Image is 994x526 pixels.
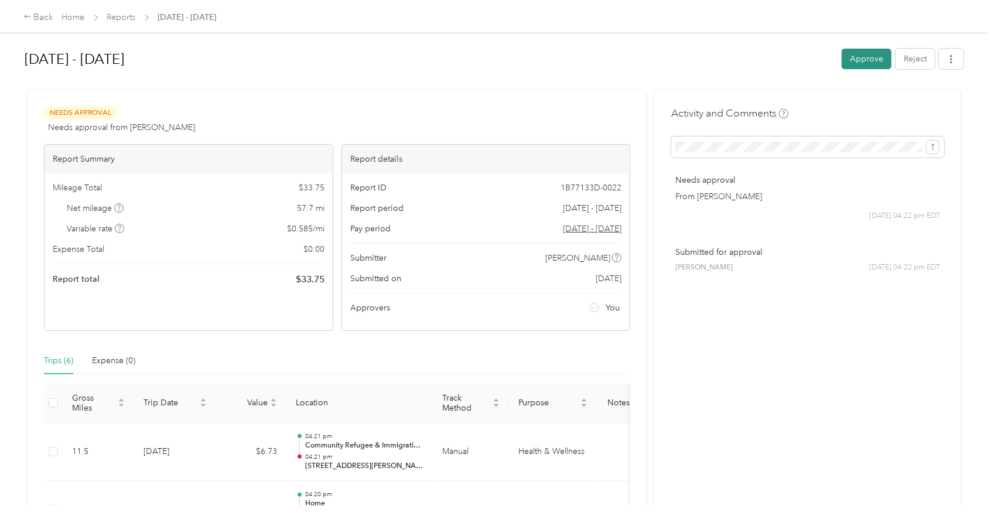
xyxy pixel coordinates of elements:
span: [DATE] 04:22 pm EDT [869,211,940,221]
p: From [PERSON_NAME] [675,190,940,203]
span: Track Method [442,393,490,413]
span: caret-up [493,397,500,404]
a: Reports [107,12,136,22]
td: Health & Wellness [509,423,597,481]
span: Mileage Total [53,182,102,194]
td: 11.5 [63,423,134,481]
th: Gross Miles [63,384,134,423]
span: $ 0.00 [303,243,324,255]
span: caret-up [580,397,587,404]
span: [DATE] 04:22 pm EDT [869,262,940,273]
iframe: Everlance-gr Chat Button Frame [928,460,994,526]
span: Submitted on [350,272,401,285]
span: Variable rate [67,223,125,235]
span: [PERSON_NAME] [675,262,733,273]
span: caret-up [270,397,277,404]
span: Net mileage [67,202,124,214]
span: [DATE] - [DATE] [563,202,621,214]
span: $ 0.585 / mi [287,223,324,235]
span: Pay period [350,223,391,235]
div: Report details [342,145,630,173]
th: Location [286,384,433,423]
span: Go to pay period [563,223,621,235]
span: caret-down [200,402,207,409]
span: [DATE] - [DATE] [158,11,217,23]
h1: Sep 1 - 30, 2025 [25,45,834,73]
span: Needs approval from [PERSON_NAME] [48,121,195,134]
span: $ 33.75 [296,272,324,286]
span: Trip Date [144,398,197,408]
span: caret-up [118,397,125,404]
p: [STREET_ADDRESS][PERSON_NAME] [305,461,423,472]
span: caret-down [118,402,125,409]
span: Value [226,398,268,408]
p: 04:21 pm [305,432,423,440]
th: Track Method [433,384,509,423]
h4: Activity and Comments [671,106,788,121]
span: Approvers [350,302,390,314]
div: Trips (6) [44,354,73,367]
th: Purpose [509,384,597,423]
span: Expense Total [53,243,104,255]
span: caret-down [270,402,277,409]
p: 04:21 pm [305,453,423,461]
th: Value [216,384,286,423]
span: Needs Approval [44,106,118,119]
span: Gross Miles [72,393,115,413]
span: [DATE] [596,272,621,285]
th: Trip Date [134,384,216,423]
th: Notes [597,384,641,423]
p: 04:20 pm [305,490,423,498]
td: $6.73 [216,423,286,481]
span: caret-down [493,402,500,409]
span: Submitter [350,252,387,264]
span: Report ID [350,182,387,194]
button: Reject [896,49,935,69]
span: $ 33.75 [299,182,324,194]
span: [PERSON_NAME] [545,252,610,264]
span: 1B77133D-0022 [561,182,621,194]
p: Community Refugee & Immigration Services ([PERSON_NAME]) [305,440,423,451]
div: Back [23,11,54,25]
p: Needs approval [675,174,940,186]
span: Report total [53,273,100,285]
span: caret-up [200,397,207,404]
p: Submitted for approval [675,246,940,258]
td: Manual [433,423,509,481]
span: You [606,302,620,314]
span: Purpose [518,398,578,408]
div: Expense (0) [92,354,135,367]
span: Report period [350,202,404,214]
span: 57.7 mi [297,202,324,214]
span: caret-down [580,402,587,409]
p: Home [305,498,423,509]
td: [DATE] [134,423,216,481]
a: Home [62,12,85,22]
div: Report Summary [45,145,333,173]
button: Approve [842,49,891,69]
